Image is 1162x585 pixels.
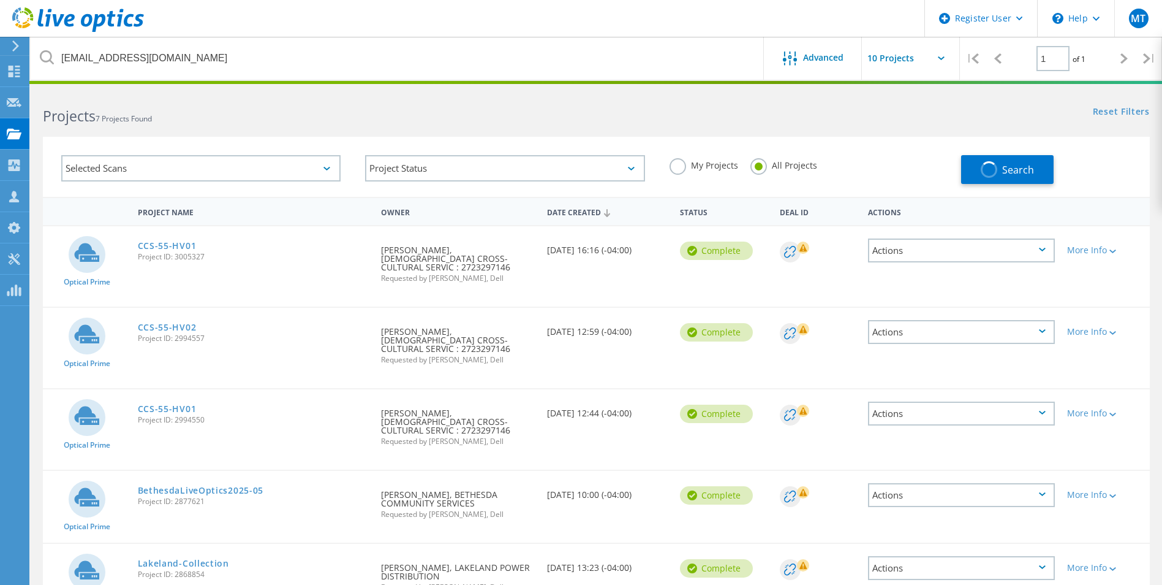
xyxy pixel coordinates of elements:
span: Project ID: 2994550 [138,416,369,424]
span: Requested by [PERSON_NAME], Dell [381,438,535,445]
div: More Info [1067,327,1144,336]
span: Project ID: 2877621 [138,498,369,505]
div: [PERSON_NAME], BETHESDA COMMUNITY SERVICES [375,471,541,530]
div: | [960,37,985,80]
div: More Info [1067,409,1144,418]
svg: \n [1052,13,1063,24]
span: Project ID: 3005327 [138,253,369,261]
div: Status [674,200,774,223]
div: Deal Id [774,200,862,223]
div: Project Status [365,155,644,182]
div: [PERSON_NAME], [DEMOGRAPHIC_DATA] CROSS-CULTURAL SERVIC : 2723297146 [375,308,541,376]
a: Reset Filters [1093,107,1150,118]
label: All Projects [750,158,817,170]
span: Requested by [PERSON_NAME], Dell [381,356,535,364]
b: Projects [43,106,96,126]
span: Search [1002,163,1034,177]
span: Project ID: 2994557 [138,335,369,342]
div: More Info [1067,491,1144,499]
div: [DATE] 12:44 (-04:00) [541,389,674,430]
span: Project ID: 2868854 [138,571,369,578]
div: Complete [680,559,753,578]
div: Actions [868,402,1055,426]
span: Optical Prime [64,360,110,367]
a: BethesdaLiveOptics2025-05 [138,486,264,495]
div: Actions [868,239,1055,262]
div: Actions [868,320,1055,344]
span: Requested by [PERSON_NAME], Dell [381,275,535,282]
div: Actions [868,556,1055,580]
a: CCS-55-HV01 [138,242,197,250]
a: CCS-55-HV02 [138,323,197,332]
input: Search projects by name, owner, ID, company, etc [31,37,764,80]
div: Complete [680,242,753,260]
a: Live Optics Dashboard [12,26,144,34]
div: Owner [375,200,541,223]
div: [PERSON_NAME], [DEMOGRAPHIC_DATA] CROSS-CULTURAL SERVIC : 2723297146 [375,389,541,457]
div: | [1137,37,1162,80]
div: Complete [680,486,753,505]
span: Optical Prime [64,442,110,449]
div: Selected Scans [61,155,341,182]
span: 7 Projects Found [96,113,152,124]
span: Advanced [803,53,843,62]
a: CCS-55-HV01 [138,405,197,413]
div: More Info [1067,246,1144,254]
div: Project Name [132,200,375,223]
div: Actions [862,200,1061,223]
div: Complete [680,323,753,342]
span: of 1 [1073,54,1085,64]
div: [DATE] 13:23 (-04:00) [541,544,674,584]
button: Search [961,155,1054,184]
label: My Projects [670,158,738,170]
div: [DATE] 16:16 (-04:00) [541,226,674,267]
div: Complete [680,405,753,423]
div: [DATE] 10:00 (-04:00) [541,471,674,511]
div: Date Created [541,200,674,223]
span: MT [1131,13,1145,23]
div: [PERSON_NAME], [DEMOGRAPHIC_DATA] CROSS-CULTURAL SERVIC : 2723297146 [375,226,541,294]
span: Optical Prime [64,278,110,286]
div: [DATE] 12:59 (-04:00) [541,308,674,348]
span: Optical Prime [64,523,110,530]
span: Requested by [PERSON_NAME], Dell [381,511,535,518]
a: Lakeland-Collection [138,559,229,568]
div: More Info [1067,564,1144,572]
div: Actions [868,483,1055,507]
